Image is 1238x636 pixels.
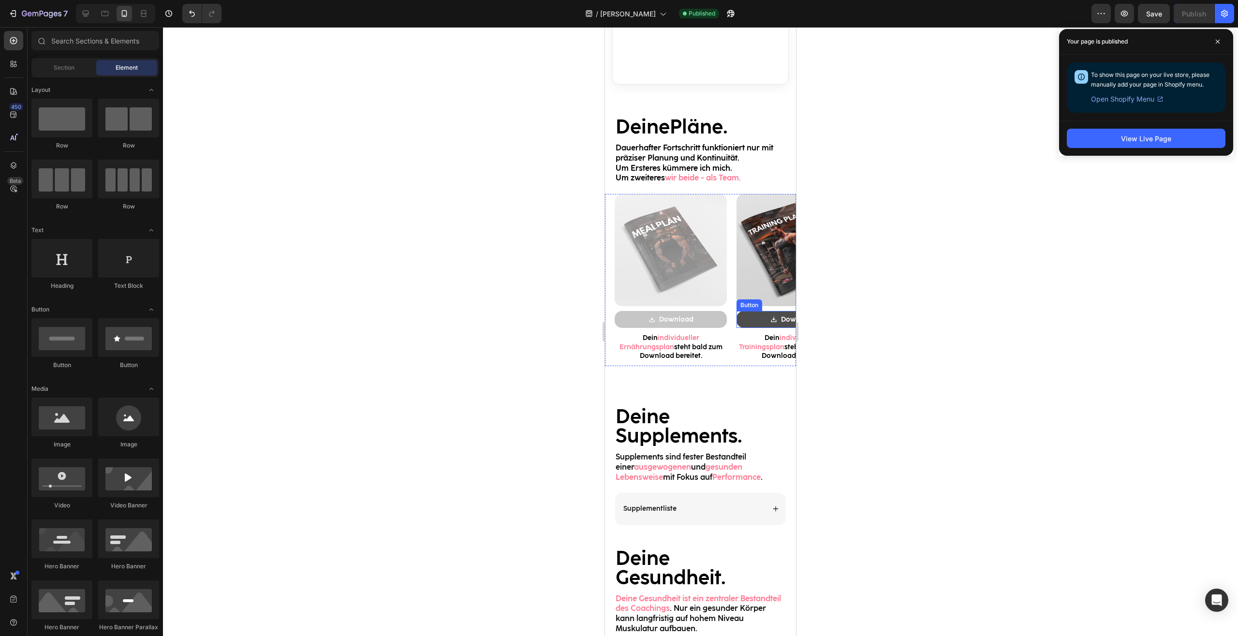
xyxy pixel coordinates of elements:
[134,307,216,324] span: individueller Trainingsplan
[31,86,50,94] span: Layout
[144,82,159,98] span: Toggle open
[31,361,92,370] div: Button
[11,307,121,333] p: Dein steht bald zum Download bereitet.
[98,501,159,510] div: Video Banner
[144,381,159,397] span: Toggle open
[11,519,65,543] strong: Deine
[98,361,159,370] div: Button
[1091,71,1209,88] span: To show this page on your live store, please manually add your page in Shopify menu.
[18,477,72,486] p: Supplementliste
[1067,37,1128,46] p: Your page is published
[31,305,49,314] span: Button
[689,9,715,18] span: Published
[10,379,181,419] h2: Supplements.
[15,307,94,324] span: individueller Ernährungsplan
[98,440,159,449] div: Image
[133,274,155,282] div: Button
[98,281,159,290] div: Text Block
[1121,133,1171,144] div: View Live Page
[11,378,65,401] strong: Deine
[10,284,122,301] button: <p>Download</p>
[11,445,58,455] span: Lebensweise
[98,623,159,632] div: Hero Banner Parallax
[31,385,48,393] span: Media
[10,89,181,110] h2: Pläne.
[132,167,244,279] img: image_demo.jpg
[1205,589,1228,612] div: Open Intercom Messenger
[11,146,60,155] span: Um zweiteres
[4,4,72,23] button: 7
[116,63,138,72] span: Element
[596,9,598,19] span: /
[98,202,159,211] div: Row
[11,88,65,111] strong: Deine
[31,623,92,632] div: Hero Banner
[101,435,137,444] span: gesunden
[600,9,656,19] span: [PERSON_NAME]
[107,445,156,455] span: Performance
[10,424,181,456] h2: Supplements sind fester Bestandteil einer und mit Fokus auf .
[182,4,221,23] div: Undo/Redo
[144,302,159,317] span: Toggle open
[31,501,92,510] div: Video
[31,281,92,290] div: Heading
[63,8,68,19] p: 7
[11,116,168,135] span: Dauerhafter Fortschritt funktioniert nur mit präziser Planung und Kontinuität.
[9,103,23,111] div: 450
[1174,4,1214,23] button: Publish
[7,177,23,185] div: Beta
[11,567,176,586] span: Deine Gesundheit ist ein zentraler Bestandteil des Coachings
[144,222,159,238] span: Toggle open
[31,562,92,571] div: Hero Banner
[1067,129,1225,148] button: View Live Page
[10,566,181,608] h2: . Nur ein gesunder Körper kann langfristig auf hohem Niveau Muskulatur aufbauen.
[31,440,92,449] div: Image
[10,167,122,279] img: image_demo.jpg
[176,286,210,298] p: Download
[98,562,159,571] div: Hero Banner
[60,146,136,155] span: wir beide - als Team.
[31,141,92,150] div: Row
[1091,93,1154,105] span: Open Shopify Menu
[133,307,243,333] p: Dein steht ab sofortzum Download bereitet.
[1138,4,1170,23] button: Save
[605,27,796,636] iframe: Design area
[54,286,88,298] p: Download
[98,141,159,150] div: Row
[54,63,74,72] span: Section
[29,435,86,444] span: ausgewogenen
[1146,10,1162,18] span: Save
[1182,9,1206,19] div: Publish
[31,31,159,50] input: Search Sections & Elements
[31,226,44,235] span: Text
[31,202,92,211] div: Row
[10,520,181,561] h2: Gesundheit.
[11,136,127,146] span: Um Ersteres kümmere ich mich.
